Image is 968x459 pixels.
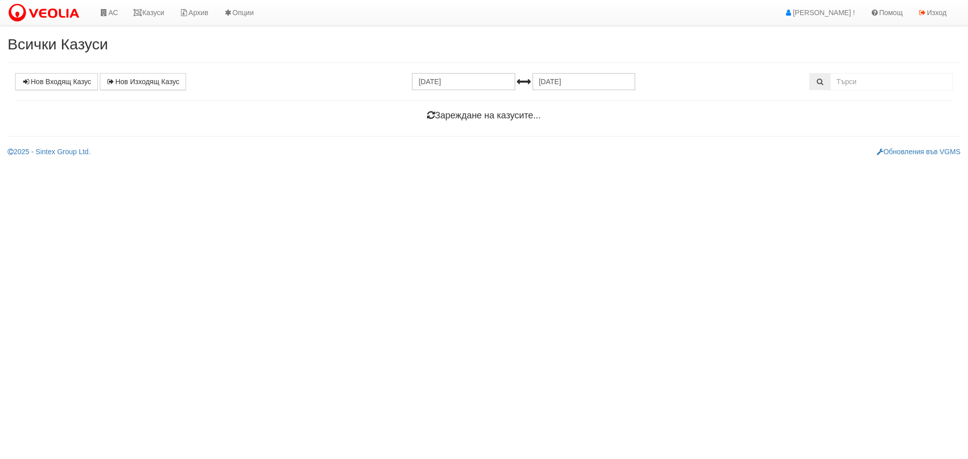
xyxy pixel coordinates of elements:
a: Нов Входящ Казус [15,73,98,90]
h4: Зареждане на казусите... [15,111,953,121]
a: 2025 - Sintex Group Ltd. [8,148,91,156]
input: Търсене по Идентификатор, Бл/Вх/Ап, Тип, Описание, Моб. Номер, Имейл, Файл, Коментар, [830,73,953,90]
a: Нов Изходящ Казус [100,73,186,90]
h2: Всички Казуси [8,36,960,52]
a: Обновления във VGMS [877,148,960,156]
img: VeoliaLogo.png [8,3,84,24]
